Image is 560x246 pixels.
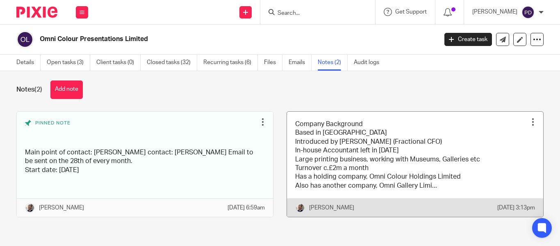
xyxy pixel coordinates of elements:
a: Details [16,55,41,71]
div: Pinned note [25,120,257,142]
p: [DATE] 3:13pm [497,204,535,212]
a: Client tasks (0) [96,55,141,71]
input: Search [277,10,351,17]
button: Add note [50,80,83,99]
p: [PERSON_NAME] [39,204,84,212]
img: Matt%20Circle.png [295,203,305,213]
a: Recurring tasks (6) [203,55,258,71]
p: [DATE] 6:59am [228,204,265,212]
img: Pixie [16,7,57,18]
a: Notes (2) [318,55,348,71]
img: Matt%20Circle.png [25,203,35,213]
p: [PERSON_NAME] [472,8,517,16]
span: Get Support [395,9,427,15]
span: (2) [34,86,42,93]
a: Closed tasks (32) [147,55,197,71]
a: Create task [444,33,492,46]
h2: Omni Colour Presentations Limited [40,35,354,44]
a: Files [264,55,282,71]
h1: Notes [16,85,42,94]
img: svg%3E [521,6,535,19]
a: Emails [289,55,312,71]
a: Audit logs [354,55,385,71]
img: svg%3E [16,31,34,48]
p: [PERSON_NAME] [309,204,354,212]
a: Open tasks (3) [47,55,90,71]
